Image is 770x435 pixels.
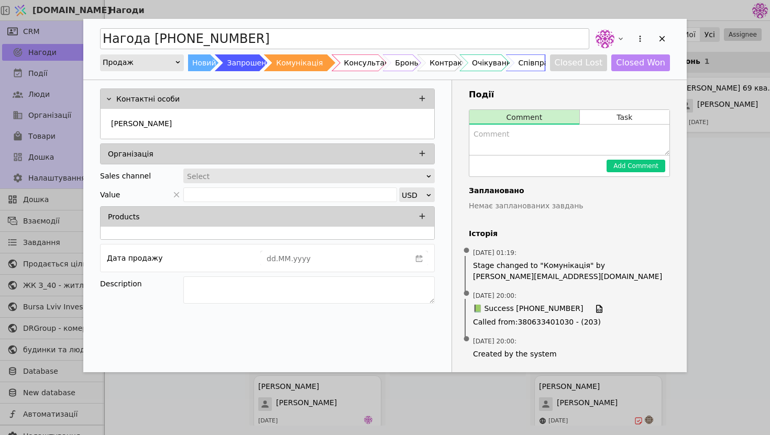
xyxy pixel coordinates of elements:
div: Select [187,169,424,184]
span: 📗 Success [PHONE_NUMBER] [473,303,583,315]
button: Closed Lost [550,54,608,71]
span: • [461,326,472,353]
div: Запрошення [227,54,276,71]
button: Add Comment [607,160,665,172]
div: Консультація [344,54,396,71]
p: Контактні особи [116,94,180,105]
span: Called from : 380633401030 - (203) [473,317,666,328]
img: de [596,29,614,48]
span: Created by the system [473,349,666,360]
p: Products [108,211,139,222]
p: Немає запланованих завдань [469,200,670,211]
h4: Заплановано [469,185,670,196]
div: Співпраця [518,54,558,71]
span: [DATE] 01:19 : [473,248,516,258]
div: USD [402,188,425,203]
div: Description [100,276,183,291]
span: [DATE] 20:00 : [473,337,516,346]
h4: Історія [469,228,670,239]
span: [DATE] 20:00 : [473,291,516,300]
div: Комунікація [276,54,323,71]
span: Stage changed to "Комунікація" by [PERSON_NAME][EMAIL_ADDRESS][DOMAIN_NAME] [473,260,666,282]
button: Closed Won [611,54,670,71]
input: dd.MM.yyyy [261,251,411,266]
div: Бронь [395,54,418,71]
div: Очікування [472,54,515,71]
h3: Події [469,88,670,101]
div: Новий [192,54,216,71]
div: Add Opportunity [83,19,687,372]
div: Дата продажу [107,251,162,265]
span: Value [100,187,120,202]
span: • [461,238,472,264]
button: Comment [469,110,579,125]
span: • [461,281,472,307]
div: Sales channel [100,169,151,183]
div: Продаж [103,55,174,70]
p: Організація [108,149,153,160]
p: [PERSON_NAME] [111,118,172,129]
div: Контракт [430,54,466,71]
button: Task [580,110,669,125]
svg: calender simple [415,255,423,262]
